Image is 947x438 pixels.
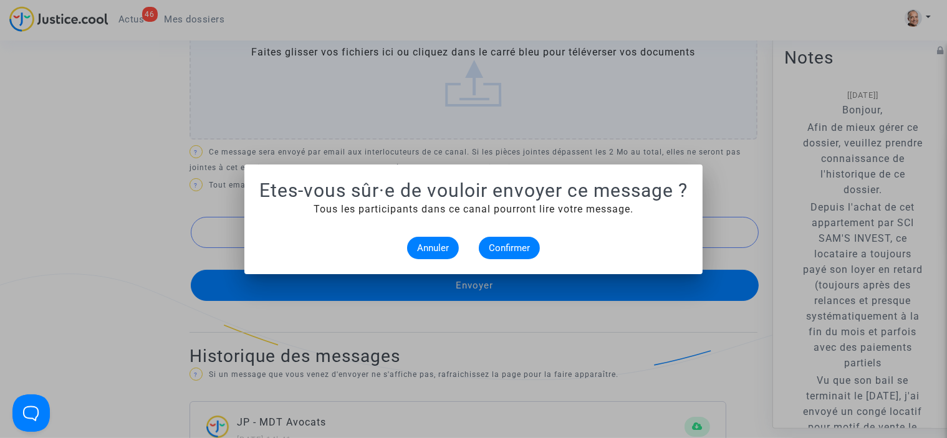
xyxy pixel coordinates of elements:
[12,394,50,432] iframe: Help Scout Beacon - Open
[479,237,540,259] button: Confirmer
[417,242,449,254] span: Annuler
[407,237,459,259] button: Annuler
[314,203,633,215] span: Tous les participants dans ce canal pourront lire votre message.
[489,242,530,254] span: Confirmer
[259,179,688,202] h1: Etes-vous sûr·e de vouloir envoyer ce message ?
